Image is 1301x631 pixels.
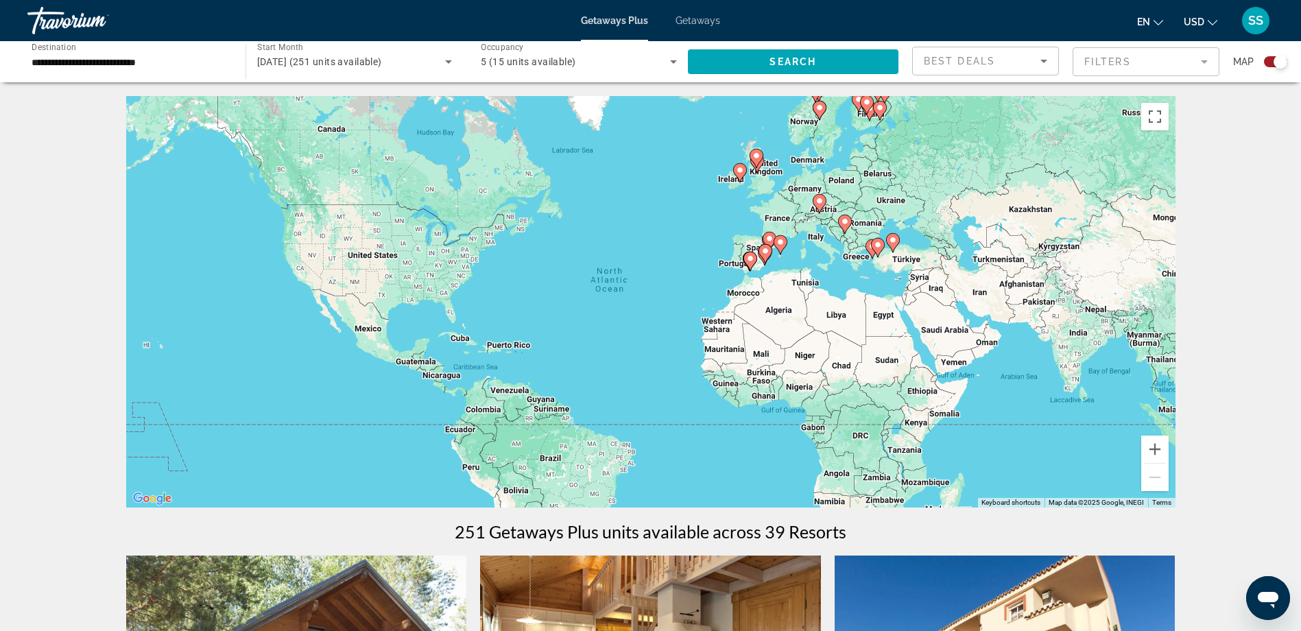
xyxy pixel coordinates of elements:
[981,498,1040,508] button: Keyboard shortcuts
[1238,6,1274,35] button: User Menu
[1141,436,1169,463] button: Zoom in
[481,43,524,52] span: Occupancy
[1141,464,1169,491] button: Zoom out
[130,490,175,508] a: Open this area in Google Maps (opens a new window)
[27,3,165,38] a: Travorium
[455,521,846,542] h1: 251 Getaways Plus units available across 39 Resorts
[1184,12,1217,32] button: Change currency
[1049,499,1144,506] span: Map data ©2025 Google, INEGI
[130,490,175,508] img: Google
[1152,499,1171,506] a: Terms (opens in new tab)
[924,53,1047,69] mat-select: Sort by
[1233,52,1254,71] span: Map
[1073,47,1219,77] button: Filter
[1141,103,1169,130] button: Toggle fullscreen view
[1137,12,1163,32] button: Change language
[32,42,76,51] span: Destination
[257,43,303,52] span: Start Month
[924,56,995,67] span: Best Deals
[1246,576,1290,620] iframe: Button to launch messaging window
[257,56,382,67] span: [DATE] (251 units available)
[581,15,648,26] a: Getaways Plus
[1184,16,1204,27] span: USD
[688,49,899,74] button: Search
[676,15,720,26] a: Getaways
[1137,16,1150,27] span: en
[481,56,576,67] span: 5 (15 units available)
[1248,14,1263,27] span: SS
[769,56,816,67] span: Search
